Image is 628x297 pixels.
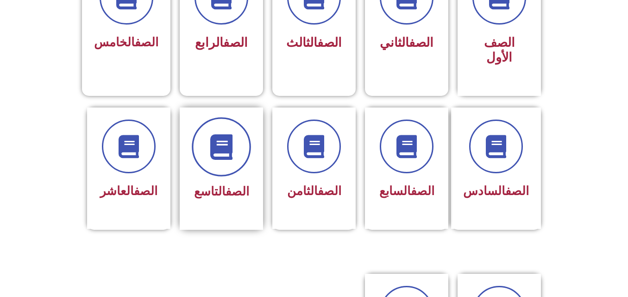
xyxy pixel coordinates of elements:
span: العاشر [100,184,157,198]
a: الصف [135,35,158,49]
span: السابع [379,184,434,198]
a: الصف [223,35,248,50]
a: الصف [318,184,341,198]
span: السادس [463,184,529,198]
span: الثالث [286,35,342,50]
span: الثامن [287,184,341,198]
a: الصف [409,35,433,50]
a: الصف [226,184,249,198]
span: الثاني [380,35,433,50]
span: الرابع [195,35,248,50]
span: الخامس [94,35,158,49]
a: الصف [411,184,434,198]
span: التاسع [194,184,249,198]
a: الصف [317,35,342,50]
a: الصف [505,184,529,198]
a: الصف [134,184,157,198]
span: الصف الأول [484,35,515,65]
